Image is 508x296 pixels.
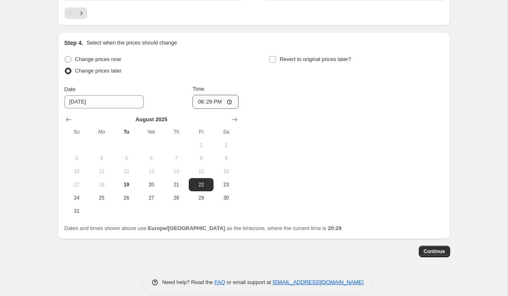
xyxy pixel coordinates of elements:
[192,142,210,148] span: 1
[214,191,238,204] button: Saturday August 30 2025
[68,208,86,214] span: 31
[189,191,214,204] button: Friday August 29 2025
[139,178,164,191] button: Wednesday August 20 2025
[167,129,185,135] span: Th
[139,125,164,139] th: Wednesday
[89,165,114,178] button: Monday August 11 2025
[192,129,210,135] span: Fr
[64,86,76,92] span: Date
[189,152,214,165] button: Friday August 8 2025
[273,279,363,285] a: [EMAIL_ADDRESS][DOMAIN_NAME]
[214,125,238,139] th: Saturday
[63,114,74,125] button: Show previous month, July 2025
[64,204,89,218] button: Sunday August 31 2025
[68,155,86,162] span: 3
[192,195,210,201] span: 29
[68,168,86,175] span: 10
[328,225,342,231] b: 20:29
[192,168,210,175] span: 15
[68,129,86,135] span: Su
[86,39,177,47] p: Select when the prices should change
[217,142,235,148] span: 2
[217,168,235,175] span: 16
[214,152,238,165] button: Saturday August 9 2025
[64,165,89,178] button: Sunday August 10 2025
[64,95,144,108] input: 8/19/2025
[64,39,83,47] h2: Step 4.
[75,56,121,62] span: Change prices now
[68,195,86,201] span: 24
[192,95,239,109] input: 12:00
[64,125,89,139] th: Sunday
[76,7,87,19] button: Next
[114,191,139,204] button: Tuesday August 26 2025
[192,181,210,188] span: 22
[75,68,122,74] span: Change prices later
[114,165,139,178] button: Tuesday August 12 2025
[280,56,351,62] span: Revert to original prices later?
[139,191,164,204] button: Wednesday August 27 2025
[167,168,185,175] span: 14
[64,7,87,19] nav: Pagination
[189,125,214,139] th: Friday
[164,165,189,178] button: Thursday August 14 2025
[114,152,139,165] button: Tuesday August 5 2025
[114,125,139,139] th: Tuesday
[217,181,235,188] span: 23
[419,246,450,257] button: Continue
[117,195,135,201] span: 26
[93,129,111,135] span: Mo
[189,139,214,152] button: Friday August 1 2025
[89,152,114,165] button: Monday August 4 2025
[167,181,185,188] span: 21
[229,114,240,125] button: Show next month, September 2025
[164,125,189,139] th: Thursday
[192,86,204,92] span: Time
[167,155,185,162] span: 7
[117,181,135,188] span: 19
[114,178,139,191] button: Today Tuesday August 19 2025
[189,165,214,178] button: Friday August 15 2025
[93,195,111,201] span: 25
[64,152,89,165] button: Sunday August 3 2025
[117,155,135,162] span: 5
[142,168,160,175] span: 13
[93,155,111,162] span: 4
[89,125,114,139] th: Monday
[217,129,235,135] span: Sa
[214,279,225,285] a: FAQ
[164,152,189,165] button: Thursday August 7 2025
[64,191,89,204] button: Sunday August 24 2025
[214,178,238,191] button: Saturday August 23 2025
[93,168,111,175] span: 11
[162,279,215,285] span: Need help? Read the
[142,195,160,201] span: 27
[214,165,238,178] button: Saturday August 16 2025
[217,195,235,201] span: 30
[89,178,114,191] button: Monday August 18 2025
[142,181,160,188] span: 20
[164,178,189,191] button: Thursday August 21 2025
[192,155,210,162] span: 8
[148,225,225,231] b: Europe/[GEOGRAPHIC_DATA]
[142,129,160,135] span: We
[164,191,189,204] button: Thursday August 28 2025
[68,181,86,188] span: 17
[93,181,111,188] span: 18
[167,195,185,201] span: 28
[64,178,89,191] button: Sunday August 17 2025
[117,129,135,135] span: Tu
[89,191,114,204] button: Monday August 25 2025
[214,139,238,152] button: Saturday August 2 2025
[189,178,214,191] button: Friday August 22 2025
[217,155,235,162] span: 9
[424,248,445,255] span: Continue
[117,168,135,175] span: 12
[142,155,160,162] span: 6
[139,152,164,165] button: Wednesday August 6 2025
[64,225,342,231] span: Dates and times shown above use as the timezone, where the current time is
[139,165,164,178] button: Wednesday August 13 2025
[225,279,273,285] span: or email support at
